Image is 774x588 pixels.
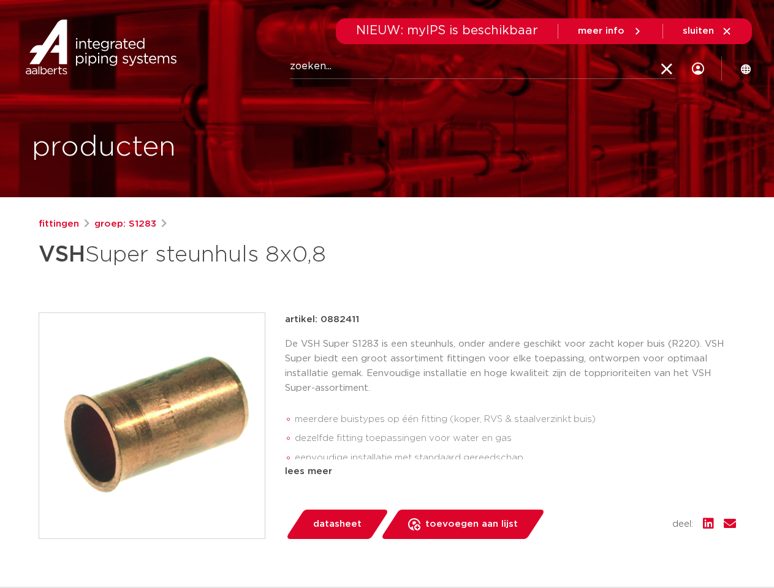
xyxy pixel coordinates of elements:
[285,337,736,396] p: De VSH Super S1283 is een steunhuls, onder andere geschikt voor zacht koper buis (R220). VSH Supe...
[295,410,736,429] li: meerdere buistypes op één fitting (koper, RVS & staalverzinkt buis)
[39,236,499,273] h1: Super steunhuls 8x0,8
[295,429,736,448] li: dezelfde fitting toepassingen voor water en gas
[578,26,624,36] span: meer info
[672,517,693,532] span: deel:
[285,510,389,539] a: datasheet
[683,26,714,36] span: sluiten
[578,26,643,37] a: meer info
[39,217,79,232] a: fittingen
[285,312,359,327] p: artikel: 0882411
[295,448,736,468] li: eenvoudige installatie met standaard gereedschap
[94,217,156,232] a: groep: S1283
[313,514,362,534] span: datasheet
[39,244,85,266] strong: VSH
[425,514,518,534] span: toevoegen aan lijst
[39,313,265,538] img: Product Image for VSH Super steunhuls 8x0,8
[290,55,675,79] input: zoeken...
[32,128,176,167] h1: producten
[356,24,538,37] span: NIEUW: myIPS is beschikbaar
[285,464,736,479] div: lees meer
[683,26,732,37] a: sluiten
